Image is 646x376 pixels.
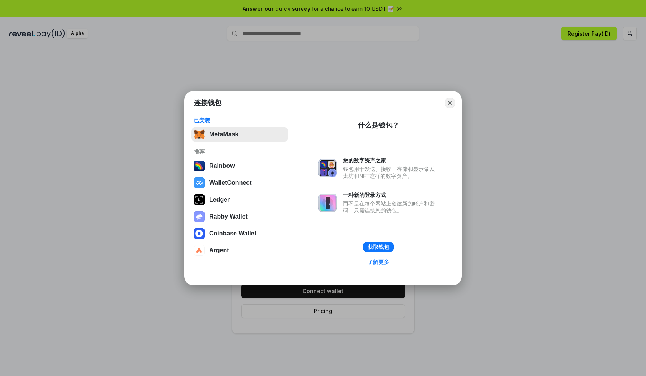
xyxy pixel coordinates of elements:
[445,98,455,108] button: Close
[194,177,205,188] img: svg+xml,%3Csvg%20width%3D%2228%22%20height%3D%2228%22%20viewBox%3D%220%200%2028%2028%22%20fill%3D...
[209,179,252,186] div: WalletConnect
[363,242,394,252] button: 获取钱包
[209,230,256,237] div: Coinbase Wallet
[343,157,438,164] div: 您的数字资产之家
[191,158,288,174] button: Rainbow
[191,209,288,224] button: Rabby Wallet
[343,200,438,214] div: 而不是在每个网站上创建新的账户和密码，只需连接您的钱包。
[194,148,286,155] div: 推荐
[191,175,288,190] button: WalletConnect
[209,213,248,220] div: Rabby Wallet
[194,211,205,222] img: svg+xml,%3Csvg%20xmlns%3D%22http%3A%2F%2Fwww.w3.org%2F2000%2Fsvg%22%20fill%3D%22none%22%20viewBox...
[194,117,286,124] div: 已安装
[194,194,205,205] img: svg+xml,%3Csvg%20xmlns%3D%22http%3A%2F%2Fwww.w3.org%2F2000%2Fsvg%22%20width%3D%2228%22%20height%3...
[191,243,288,258] button: Argent
[209,247,229,254] div: Argent
[318,159,337,177] img: svg+xml,%3Csvg%20xmlns%3D%22http%3A%2F%2Fwww.w3.org%2F2000%2Fsvg%22%20fill%3D%22none%22%20viewBox...
[194,228,205,239] img: svg+xml,%3Csvg%20width%3D%2228%22%20height%3D%2228%22%20viewBox%3D%220%200%2028%2028%22%20fill%3D...
[191,192,288,207] button: Ledger
[194,98,221,108] h1: 连接钱包
[209,131,238,138] div: MetaMask
[191,226,288,241] button: Coinbase Wallet
[194,129,205,140] img: svg+xml,%3Csvg%20fill%3D%22none%22%20height%3D%2233%22%20viewBox%3D%220%200%2035%2033%22%20width%...
[358,121,399,130] div: 什么是钱包？
[368,258,389,265] div: 了解更多
[191,127,288,142] button: MetaMask
[343,192,438,199] div: 一种新的登录方式
[209,196,230,203] div: Ledger
[194,245,205,256] img: svg+xml,%3Csvg%20width%3D%2228%22%20height%3D%2228%22%20viewBox%3D%220%200%2028%2028%22%20fill%3D...
[194,161,205,171] img: svg+xml,%3Csvg%20width%3D%22120%22%20height%3D%22120%22%20viewBox%3D%220%200%20120%20120%22%20fil...
[343,166,438,179] div: 钱包用于发送、接收、存储和显示像以太坊和NFT这样的数字资产。
[318,194,337,212] img: svg+xml,%3Csvg%20xmlns%3D%22http%3A%2F%2Fwww.w3.org%2F2000%2Fsvg%22%20fill%3D%22none%22%20viewBox...
[363,257,394,267] a: 了解更多
[209,162,235,169] div: Rainbow
[368,243,389,250] div: 获取钱包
